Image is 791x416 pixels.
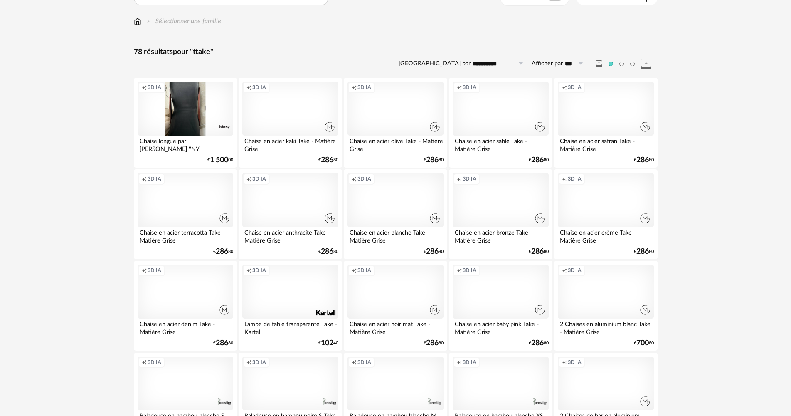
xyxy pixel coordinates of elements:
[357,84,371,91] span: 3D IA
[347,227,443,244] div: Chaise en acier blanche Take - Matière Grise
[242,136,338,152] div: Chaise en acier kaki Take - Matière Grise
[634,249,654,255] div: € 80
[532,60,563,68] label: Afficher par
[239,169,342,259] a: Creation icon 3D IA Chaise en acier anthracite Take - Matière Grise €28680
[347,319,443,335] div: Chaise en acier noir mat Take - Matière Grise
[318,249,338,255] div: € 80
[344,261,447,351] a: Creation icon 3D IA Chaise en acier noir mat Take - Matière Grise €28680
[142,359,147,366] span: Creation icon
[424,340,444,346] div: € 80
[449,78,552,168] a: Creation icon 3D IA Chaise en acier sable Take - Matière Grise €28680
[529,340,549,346] div: € 80
[173,48,213,56] span: pour "ttake"
[145,17,152,26] img: svg+xml;base64,PHN2ZyB3aWR0aD0iMTYiIGhlaWdodD0iMTYiIHZpZXdCb3g9IjAgMCAxNiAxNiIgZmlsbD0ibm9uZSIgeG...
[239,261,342,351] a: Creation icon 3D IA Lampe de table transparente Take - Kartell €10240
[321,249,333,255] span: 286
[568,84,582,91] span: 3D IA
[424,157,444,163] div: € 80
[134,261,237,351] a: Creation icon 3D IA Chaise en acier denim Take - Matière Grise €28680
[531,340,544,346] span: 286
[457,84,462,91] span: Creation icon
[463,267,476,274] span: 3D IA
[554,261,657,351] a: Creation icon 3D IA 2 Chaises en aluminium blanc Take - Matière Grise €70080
[246,84,251,91] span: Creation icon
[252,176,266,182] span: 3D IA
[252,267,266,274] span: 3D IA
[210,157,228,163] span: 1 500
[463,176,476,182] span: 3D IA
[216,340,228,346] span: 286
[134,78,237,168] a: Creation icon 3D IA Chaise longue par [PERSON_NAME] ''NY €1 50000
[246,176,251,182] span: Creation icon
[207,157,233,163] div: € 00
[252,359,266,366] span: 3D IA
[138,227,233,244] div: Chaise en acier terracotta Take - Matière Grise
[352,267,357,274] span: Creation icon
[562,176,567,182] span: Creation icon
[463,359,476,366] span: 3D IA
[634,340,654,346] div: € 80
[134,47,658,57] div: 78 résultats
[138,136,233,152] div: Chaise longue par [PERSON_NAME] ''NY
[142,84,147,91] span: Creation icon
[453,227,548,244] div: Chaise en acier bronze Take - Matière Grise
[148,267,161,274] span: 3D IA
[134,169,237,259] a: Creation icon 3D IA Chaise en acier terracotta Take - Matière Grise €28680
[213,249,233,255] div: € 80
[145,17,221,26] div: Sélectionner une famille
[148,359,161,366] span: 3D IA
[568,176,582,182] span: 3D IA
[636,249,649,255] span: 286
[568,267,582,274] span: 3D IA
[134,17,141,26] img: svg+xml;base64,PHN2ZyB3aWR0aD0iMTYiIGhlaWdodD0iMTciIHZpZXdCb3g9IjAgMCAxNiAxNyIgZmlsbD0ibm9uZSIgeG...
[424,249,444,255] div: € 80
[562,359,567,366] span: Creation icon
[531,249,544,255] span: 286
[457,359,462,366] span: Creation icon
[453,319,548,335] div: Chaise en acier baby pink Take - Matière Grise
[246,359,251,366] span: Creation icon
[554,169,657,259] a: Creation icon 3D IA Chaise en acier crème Take - Matière Grise €28680
[246,267,251,274] span: Creation icon
[457,176,462,182] span: Creation icon
[457,267,462,274] span: Creation icon
[426,249,439,255] span: 286
[318,340,338,346] div: € 40
[449,261,552,351] a: Creation icon 3D IA Chaise en acier baby pink Take - Matière Grise €28680
[399,60,471,68] label: [GEOGRAPHIC_DATA] par
[344,78,447,168] a: Creation icon 3D IA Chaise en acier olive Take - Matière Grise €28680
[344,169,447,259] a: Creation icon 3D IA Chaise en acier blanche Take - Matière Grise €28680
[357,176,371,182] span: 3D IA
[636,157,649,163] span: 286
[138,319,233,335] div: Chaise en acier denim Take - Matière Grise
[529,249,549,255] div: € 80
[449,169,552,259] a: Creation icon 3D IA Chaise en acier bronze Take - Matière Grise €28680
[216,249,228,255] span: 286
[453,136,548,152] div: Chaise en acier sable Take - Matière Grise
[242,227,338,244] div: Chaise en acier anthracite Take - Matière Grise
[568,359,582,366] span: 3D IA
[321,157,333,163] span: 286
[148,176,161,182] span: 3D IA
[554,78,657,168] a: Creation icon 3D IA Chaise en acier safran Take - Matière Grise €28680
[352,176,357,182] span: Creation icon
[318,157,338,163] div: € 80
[531,157,544,163] span: 286
[558,227,653,244] div: Chaise en acier crème Take - Matière Grise
[426,157,439,163] span: 286
[357,359,371,366] span: 3D IA
[148,84,161,91] span: 3D IA
[352,359,357,366] span: Creation icon
[321,340,333,346] span: 102
[463,84,476,91] span: 3D IA
[242,319,338,335] div: Lampe de table transparente Take - Kartell
[562,84,567,91] span: Creation icon
[347,136,443,152] div: Chaise en acier olive Take - Matière Grise
[142,176,147,182] span: Creation icon
[636,340,649,346] span: 700
[213,340,233,346] div: € 80
[634,157,654,163] div: € 80
[529,157,549,163] div: € 80
[558,319,653,335] div: 2 Chaises en aluminium blanc Take - Matière Grise
[239,78,342,168] a: Creation icon 3D IA Chaise en acier kaki Take - Matière Grise €28680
